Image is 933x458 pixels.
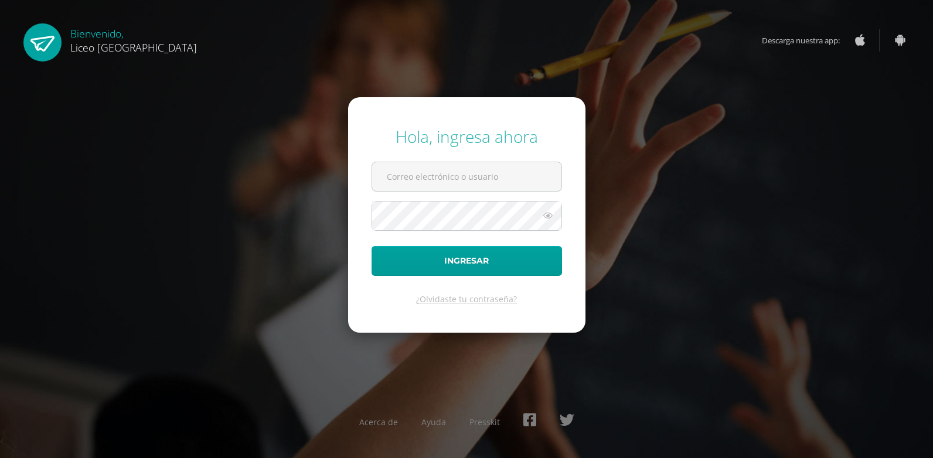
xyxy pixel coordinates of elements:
[372,246,562,276] button: Ingresar
[421,416,446,428] a: Ayuda
[70,40,197,54] span: Liceo [GEOGRAPHIC_DATA]
[372,162,561,191] input: Correo electrónico o usuario
[372,125,562,148] div: Hola, ingresa ahora
[762,29,852,52] span: Descarga nuestra app:
[416,293,517,305] a: ¿Olvidaste tu contraseña?
[359,416,398,428] a: Acerca de
[469,416,500,428] a: Presskit
[70,23,197,54] div: Bienvenido,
